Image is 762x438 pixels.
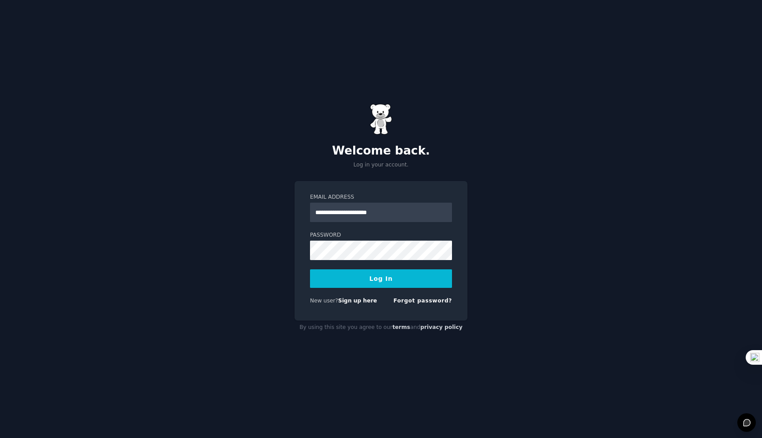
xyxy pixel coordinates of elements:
[393,298,452,304] a: Forgot password?
[310,231,452,239] label: Password
[295,161,467,169] p: Log in your account.
[370,104,392,135] img: Gummy Bear
[338,298,377,304] a: Sign up here
[750,353,759,362] img: one_i.png
[310,298,338,304] span: New user?
[310,269,452,288] button: Log In
[420,324,463,330] a: privacy policy
[392,324,410,330] a: terms
[310,193,452,201] label: Email Address
[295,144,467,158] h2: Welcome back.
[295,321,467,335] div: By using this site you agree to our and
